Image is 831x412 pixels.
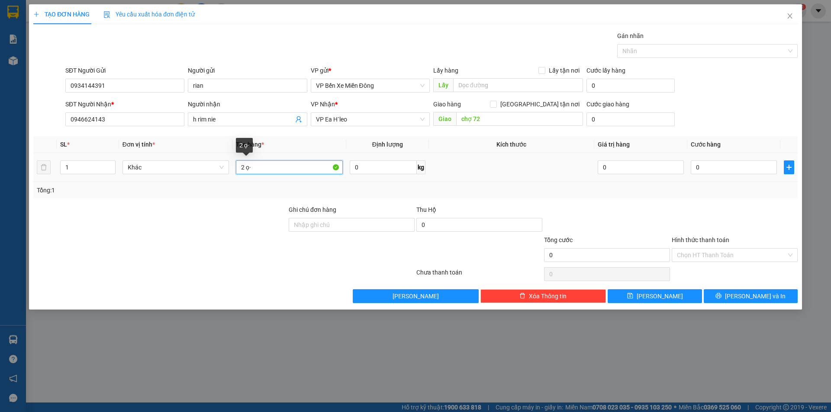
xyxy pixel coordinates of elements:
[37,160,51,174] button: delete
[393,291,439,301] span: [PERSON_NAME]
[608,289,702,303] button: save[PERSON_NAME]
[433,112,456,126] span: Giao
[417,160,425,174] span: kg
[103,11,195,18] span: Yêu cầu xuất hóa đơn điện tử
[519,293,525,300] span: delete
[128,161,224,174] span: Khác
[480,289,606,303] button: deleteXóa Thông tin
[289,218,415,232] input: Ghi chú đơn hàng
[433,67,458,74] span: Lấy hàng
[637,291,683,301] span: [PERSON_NAME]
[715,293,721,300] span: printer
[544,236,573,243] span: Tổng cước
[598,160,684,174] input: 0
[586,112,675,126] input: Cước giao hàng
[353,289,479,303] button: [PERSON_NAME]
[316,79,425,92] span: VP Bến Xe Miền Đông
[725,291,786,301] span: [PERSON_NAME] và In
[497,99,583,109] span: [GEOGRAPHIC_DATA] tận nơi
[65,66,184,75] div: SĐT Người Gửi
[316,113,425,126] span: VP Ea H`leo
[372,141,403,148] span: Định lượng
[236,160,343,174] input: VD: Bàn, Ghế
[33,11,90,18] span: TẠO ĐƠN HÀNG
[416,206,436,213] span: Thu Hộ
[496,141,526,148] span: Kích thước
[60,141,67,148] span: SL
[784,164,794,171] span: plus
[598,141,630,148] span: Giá trị hàng
[433,101,461,108] span: Giao hàng
[311,66,430,75] div: VP gửi
[37,185,321,195] div: Tổng: 1
[122,141,155,148] span: Đơn vị tính
[33,11,39,17] span: plus
[704,289,798,303] button: printer[PERSON_NAME] và In
[295,116,302,123] span: user-add
[617,32,644,39] label: Gán nhãn
[415,268,543,283] div: Chưa thanh toán
[289,206,336,213] label: Ghi chú đơn hàng
[529,291,567,301] span: Xóa Thông tin
[672,236,729,243] label: Hình thức thanh toán
[586,101,629,108] label: Cước giao hàng
[627,293,633,300] span: save
[456,112,583,126] input: Dọc đường
[236,138,253,153] div: 2 ọ·
[433,78,453,92] span: Lấy
[778,4,802,29] button: Close
[586,67,625,74] label: Cước lấy hàng
[586,79,675,93] input: Cước lấy hàng
[784,160,794,174] button: plus
[188,99,307,109] div: Người nhận
[188,66,307,75] div: Người gửi
[311,101,335,108] span: VP Nhận
[103,11,110,18] img: icon
[65,99,184,109] div: SĐT Người Nhận
[691,141,721,148] span: Cước hàng
[545,66,583,75] span: Lấy tận nơi
[453,78,583,92] input: Dọc đường
[786,13,793,19] span: close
